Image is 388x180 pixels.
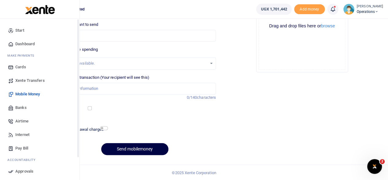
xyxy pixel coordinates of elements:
[5,37,75,51] a: Dashboard
[357,4,383,9] small: [PERSON_NAME]
[5,142,75,155] a: Pay Bill
[15,41,35,47] span: Dashboard
[25,5,55,14] img: logo-large
[15,132,29,138] span: Internet
[5,165,75,178] a: Approvals
[15,145,28,151] span: Pay Bill
[5,87,75,101] a: Mobile Money
[187,95,197,100] span: 0/140
[343,4,354,15] img: profile-user
[294,4,325,14] li: Toup your wallet
[15,91,40,97] span: Mobile Money
[54,83,216,94] input: Enter extra information
[5,114,75,128] a: Airtime
[58,60,207,66] div: No options available.
[101,143,168,155] button: Send mobilemoney
[15,78,45,84] span: Xente Transfers
[15,105,27,111] span: Banks
[15,27,24,34] span: Start
[256,4,291,15] a: UGX 1,701,442
[5,128,75,142] a: Internet
[54,74,149,81] label: Memo for this transaction (Your recipient will see this)
[25,7,55,11] a: logo-small logo-large logo-large
[15,64,26,70] span: Cards
[15,168,33,174] span: Approvals
[54,30,216,42] input: UGX
[5,51,75,60] li: M
[12,158,35,162] span: countability
[261,6,287,12] span: UGX 1,701,442
[5,101,75,114] a: Banks
[294,4,325,14] span: Add money
[254,4,294,15] li: Wallet ballance
[343,4,383,15] a: profile-user [PERSON_NAME] Operations
[197,95,216,100] span: characters
[10,53,34,58] span: ake Payments
[294,6,325,11] a: Add money
[321,24,335,28] button: browse
[367,159,382,174] iframe: Intercom live chat
[5,74,75,87] a: Xente Transfers
[15,118,29,124] span: Airtime
[5,60,75,74] a: Cards
[5,155,75,165] li: Ac
[5,24,75,37] a: Start
[380,159,385,164] span: 2
[259,23,345,29] div: Drag and drop files here or
[357,9,383,14] span: Operations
